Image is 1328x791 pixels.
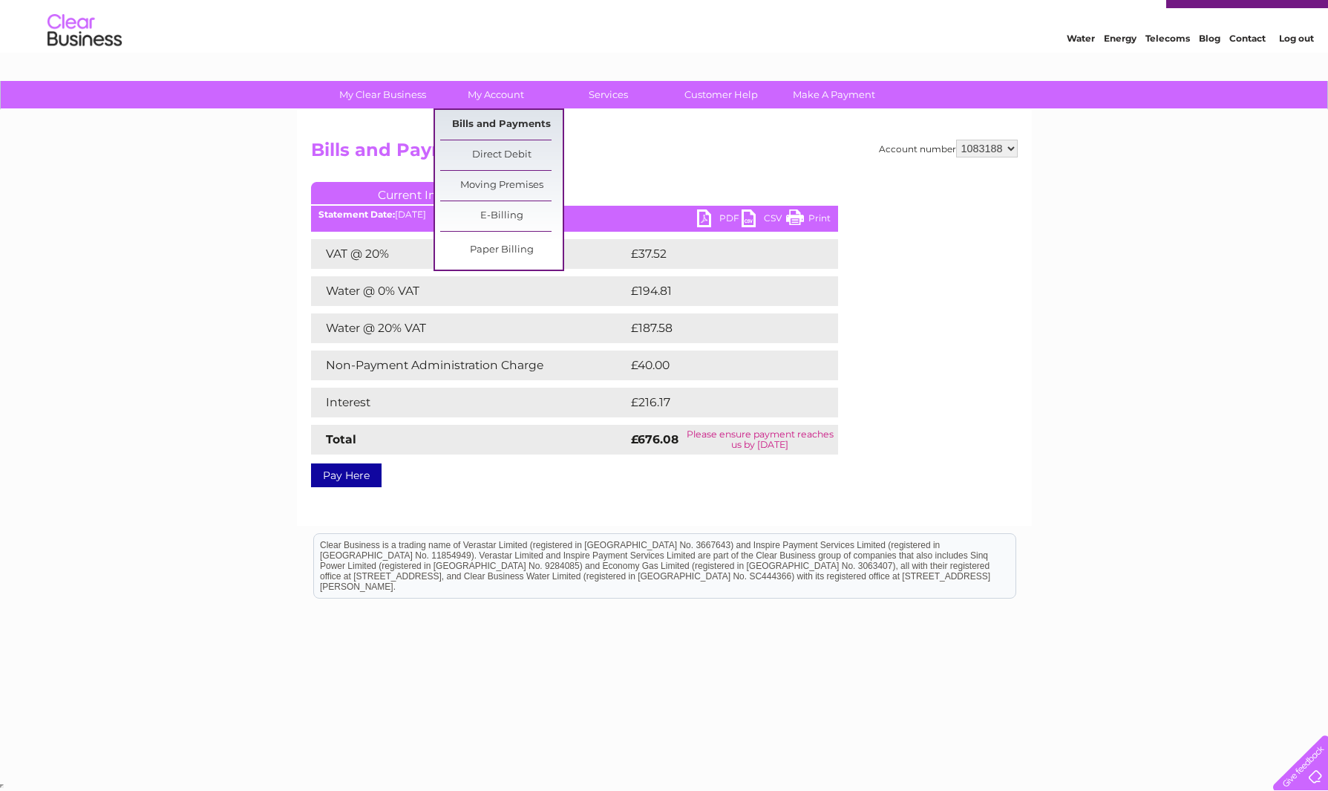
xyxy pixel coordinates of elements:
[311,388,627,417] td: Interest
[697,209,742,231] a: PDF
[742,209,786,231] a: CSV
[311,209,838,220] div: [DATE]
[318,209,395,220] b: Statement Date:
[879,140,1018,157] div: Account number
[440,140,563,170] a: Direct Debit
[326,432,356,446] strong: Total
[547,81,670,108] a: Services
[660,81,782,108] a: Customer Help
[311,351,627,380] td: Non-Payment Administration Charge
[627,388,809,417] td: £216.17
[311,276,627,306] td: Water @ 0% VAT
[1104,63,1136,74] a: Energy
[311,239,627,269] td: VAT @ 20%
[627,239,807,269] td: £37.52
[1199,63,1220,74] a: Blog
[627,313,811,343] td: £187.58
[1048,7,1151,26] a: 0333 014 3131
[1279,63,1314,74] a: Log out
[311,313,627,343] td: Water @ 20% VAT
[631,432,678,446] strong: £676.08
[434,81,557,108] a: My Account
[440,110,563,140] a: Bills and Payments
[1229,63,1266,74] a: Contact
[314,8,1015,72] div: Clear Business is a trading name of Verastar Limited (registered in [GEOGRAPHIC_DATA] No. 3667643...
[627,351,809,380] td: £40.00
[321,81,444,108] a: My Clear Business
[440,201,563,231] a: E-Billing
[773,81,895,108] a: Make A Payment
[1145,63,1190,74] a: Telecoms
[627,276,810,306] td: £194.81
[440,235,563,265] a: Paper Billing
[786,209,831,231] a: Print
[682,425,837,455] td: Please ensure payment reaches us by [DATE]
[440,171,563,201] a: Moving Premises
[311,182,534,204] a: Current Invoice
[311,463,382,487] a: Pay Here
[311,140,1018,168] h2: Bills and Payments
[1067,63,1095,74] a: Water
[47,39,122,84] img: logo.png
